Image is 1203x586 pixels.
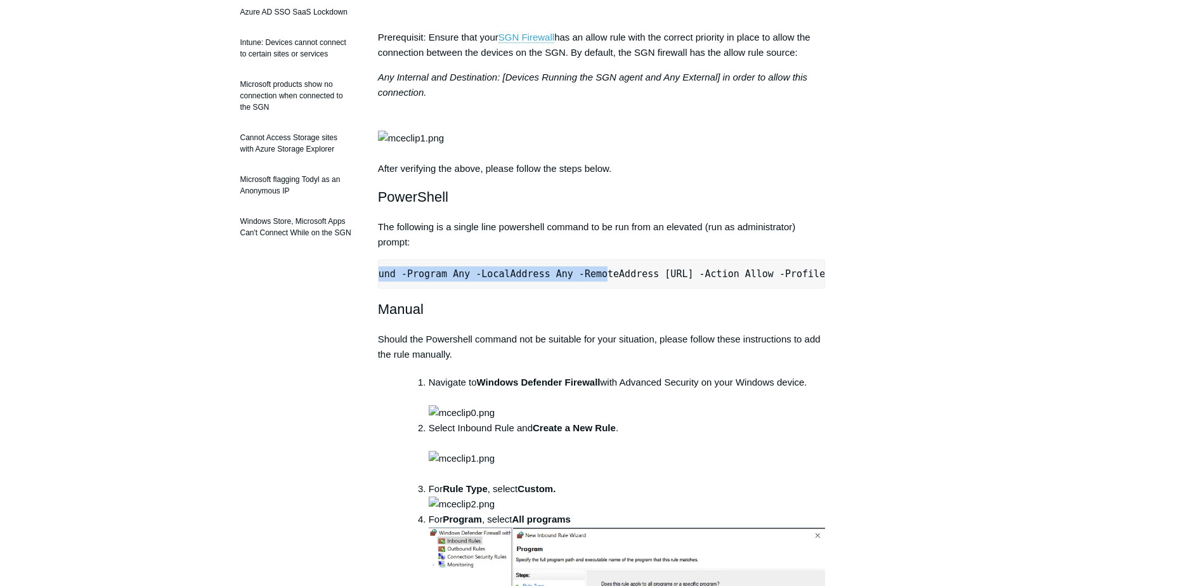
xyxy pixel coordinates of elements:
strong: All programs [512,514,571,524]
strong: Program [443,514,482,524]
em: Any Internal and Destination: [Devices Running the SGN agent and Any External] in order to allow ... [378,72,807,98]
strong: Create a New Rule [533,422,616,433]
p: After verifying the above, please follow the steps below. [378,70,826,176]
li: For , select [429,481,826,512]
a: Cannot Access Storage sites with Azure Storage Explorer [234,126,359,161]
img: mceclip1.png [429,451,495,466]
h2: PowerShell [378,186,826,208]
a: Intune: Devices cannot connect to certain sites or services [234,30,359,66]
a: Windows Store, Microsoft Apps Can't Connect While on the SGN [234,209,359,245]
p: Prerequisit: Ensure that your has an allow rule with the correct priority in place to allow the c... [378,30,826,60]
a: Microsoft flagging Todyl as an Anonymous IP [234,167,359,203]
li: Select Inbound Rule and . [429,420,826,481]
img: mceclip0.png [429,405,495,420]
strong: Custom. [517,483,556,494]
li: Navigate to with Advanced Security on your Windows device. [429,375,826,420]
pre: New-NetFirewallRule -DisplayName "Todyl SGN Network" -Direction Inbound -Program Any -LocalAddres... [378,259,826,289]
a: SGN Firewall [498,32,554,43]
img: mceclip1.png [378,131,444,146]
p: Should the Powershell command not be suitable for your situation, please follow these instruction... [378,332,826,362]
strong: Windows Defender Firewall [477,377,601,387]
img: mceclip2.png [429,497,495,512]
strong: Rule Type [443,483,488,494]
h2: Manual [378,298,826,320]
p: The following is a single line powershell command to be run from an elevated (run as administrato... [378,219,826,250]
a: Microsoft products show no connection when connected to the SGN [234,72,359,119]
